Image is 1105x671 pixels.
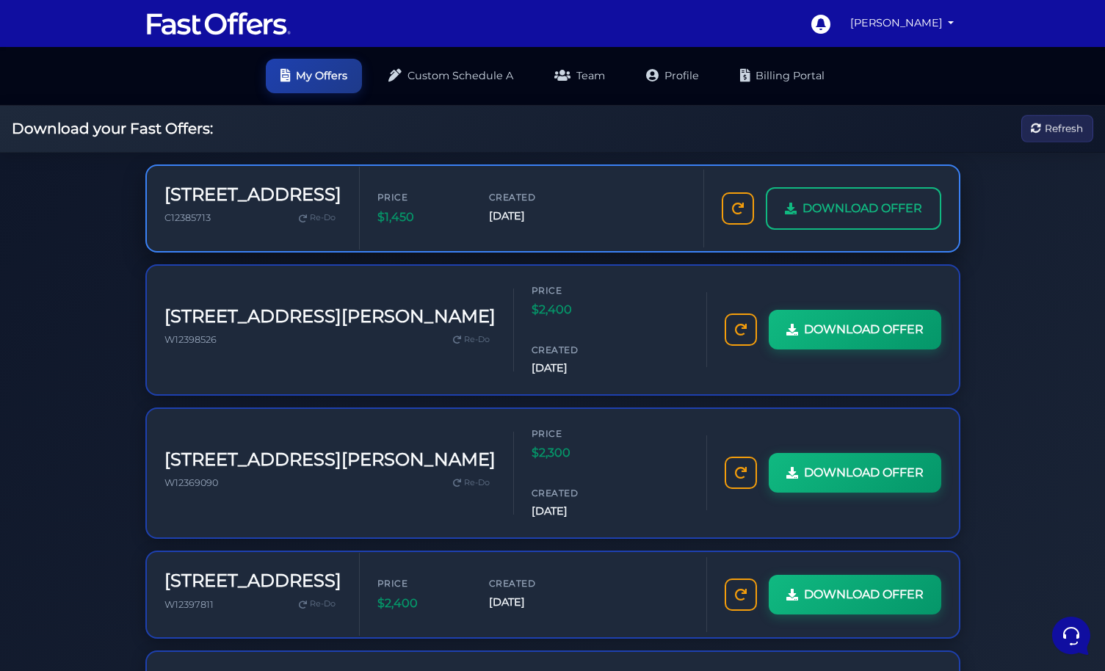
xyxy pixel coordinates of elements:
[1049,614,1093,658] iframe: Customerly Messenger Launcher
[532,427,620,440] span: Price
[844,9,960,37] a: [PERSON_NAME]
[23,164,53,193] img: dark
[234,162,270,175] p: 5mo ago
[23,82,119,94] span: Your Conversations
[1045,120,1083,137] span: Refresh
[44,492,69,505] p: Home
[769,310,941,349] a: DOWNLOAD OFFER
[532,503,620,520] span: [DATE]
[33,297,240,311] input: Search for an Article...
[464,476,490,490] span: Re-Do
[532,360,620,377] span: [DATE]
[489,190,577,204] span: Created
[237,82,270,94] a: See all
[164,184,341,206] h3: [STREET_ADDRESS]
[293,208,341,228] a: Re-Do
[377,208,465,227] span: $1,450
[310,211,336,225] span: Re-Do
[804,320,924,339] span: DOWNLOAD OFFER
[310,598,336,611] span: Re-Do
[12,471,102,505] button: Home
[62,162,225,177] span: Aura
[464,333,490,347] span: Re-Do
[164,306,496,327] h3: [STREET_ADDRESS][PERSON_NAME]
[766,187,941,230] a: DOWNLOAD OFFER
[192,471,282,505] button: Help
[12,12,247,59] h2: Hello [PERSON_NAME] 👋
[266,59,362,93] a: My Offers
[126,492,168,505] p: Messages
[532,343,620,357] span: Created
[532,283,620,297] span: Price
[62,106,230,120] span: Aura
[532,486,620,500] span: Created
[377,190,465,204] span: Price
[447,474,496,493] a: Re-Do
[164,599,214,610] span: W12397811
[106,215,206,227] span: Start a Conversation
[725,59,839,93] a: Billing Portal
[62,180,225,195] p: You: I know I can change it on PDF I just want it to always be like this since I have to change e...
[803,199,922,218] span: DOWNLOAD OFFER
[532,300,620,319] span: $2,400
[18,100,276,144] a: AuraYou:Please this is urgent I cannot write offers and I have offers that need to be written up1...
[62,123,230,138] p: You: Please this is urgent I cannot write offers and I have offers that need to be written up
[374,59,528,93] a: Custom Schedule A
[377,576,465,590] span: Price
[489,594,577,611] span: [DATE]
[23,206,270,236] button: Start a Conversation
[540,59,620,93] a: Team
[23,265,100,277] span: Find an Answer
[447,330,496,349] a: Re-Do
[102,471,192,505] button: Messages
[18,156,276,200] a: AuraYou:I know I can change it on PDF I just want it to always be like this since I have to chang...
[804,463,924,482] span: DOWNLOAD OFFER
[489,576,577,590] span: Created
[12,120,213,137] h2: Download your Fast Offers:
[164,212,211,223] span: C12385713
[769,575,941,614] a: DOWNLOAD OFFER
[804,585,924,604] span: DOWNLOAD OFFER
[164,570,341,592] h3: [STREET_ADDRESS]
[631,59,714,93] a: Profile
[1021,115,1093,142] button: Refresh
[164,477,218,488] span: W12369090
[164,334,217,345] span: W12398526
[228,492,247,505] p: Help
[293,595,341,614] a: Re-Do
[489,208,577,225] span: [DATE]
[377,594,465,613] span: $2,400
[183,265,270,277] a: Open Help Center
[532,443,620,463] span: $2,300
[769,453,941,493] a: DOWNLOAD OFFER
[23,107,53,137] img: dark
[239,106,270,119] p: 13h ago
[164,449,496,471] h3: [STREET_ADDRESS][PERSON_NAME]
